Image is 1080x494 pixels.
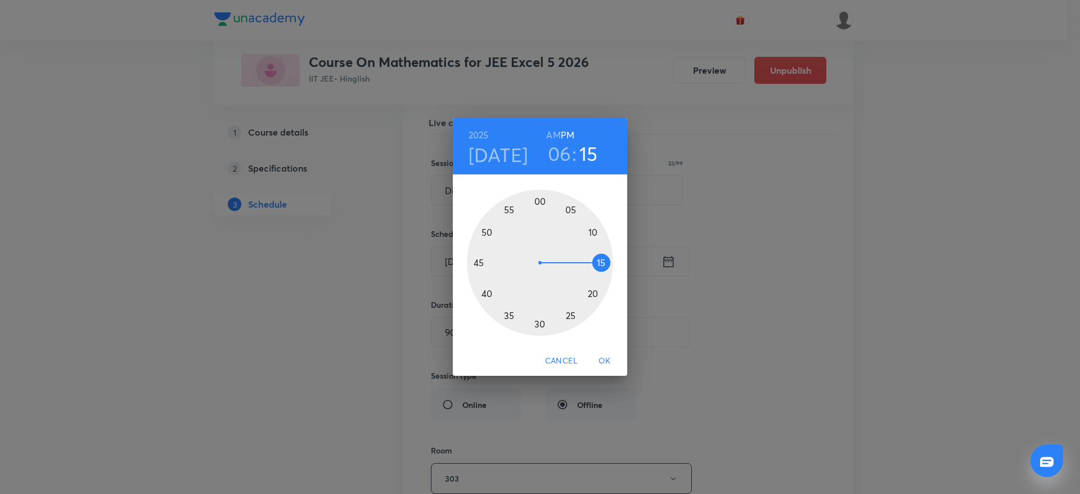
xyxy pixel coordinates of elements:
[548,142,571,165] button: 06
[469,127,489,143] button: 2025
[546,127,560,143] button: AM
[579,142,598,165] button: 15
[541,351,582,371] button: Cancel
[587,351,623,371] button: OK
[572,142,577,165] h3: :
[591,354,618,368] span: OK
[469,143,528,167] button: [DATE]
[545,354,578,368] span: Cancel
[561,127,574,143] button: PM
